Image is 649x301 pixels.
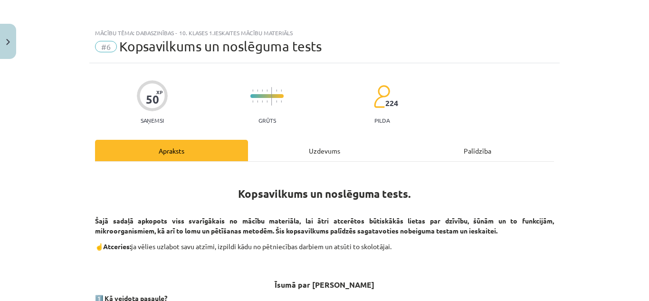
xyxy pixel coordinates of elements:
img: icon-short-line-57e1e144782c952c97e751825c79c345078a6d821885a25fce030b3d8c18986b.svg [252,100,253,103]
img: icon-short-line-57e1e144782c952c97e751825c79c345078a6d821885a25fce030b3d8c18986b.svg [262,89,263,92]
strong: Kopsavilkums un noslēguma tests. [238,187,411,201]
div: Mācību tēma: Dabaszinības - 10. klases 1.ieskaites mācību materiāls [95,29,554,36]
div: Uzdevums [248,140,401,161]
p: Grūts [258,117,276,124]
img: icon-short-line-57e1e144782c952c97e751825c79c345078a6d821885a25fce030b3d8c18986b.svg [267,100,267,103]
img: icon-short-line-57e1e144782c952c97e751825c79c345078a6d821885a25fce030b3d8c18986b.svg [276,89,277,92]
img: icon-short-line-57e1e144782c952c97e751825c79c345078a6d821885a25fce030b3d8c18986b.svg [276,100,277,103]
span: Kopsavilkums un noslēguma tests [119,39,322,54]
p: pilda [374,117,390,124]
img: icon-short-line-57e1e144782c952c97e751825c79c345078a6d821885a25fce030b3d8c18986b.svg [281,89,282,92]
div: Palīdzība [401,140,554,161]
img: icon-short-line-57e1e144782c952c97e751825c79c345078a6d821885a25fce030b3d8c18986b.svg [257,89,258,92]
img: icon-short-line-57e1e144782c952c97e751825c79c345078a6d821885a25fce030b3d8c18986b.svg [267,89,267,92]
p: ja vēlies uzlabot savu atzīmi, izpildi kādu no pētniecības darbiem un atsūti to skolotājai. [95,242,554,252]
img: icon-short-line-57e1e144782c952c97e751825c79c345078a6d821885a25fce030b3d8c18986b.svg [262,100,263,103]
div: 50 [146,93,159,106]
div: Apraksts [95,140,248,161]
img: icon-short-line-57e1e144782c952c97e751825c79c345078a6d821885a25fce030b3d8c18986b.svg [257,100,258,103]
img: icon-close-lesson-0947bae3869378f0d4975bcd49f059093ad1ed9edebbc8119c70593378902aed.svg [6,39,10,45]
strong: ☝️Atceries: [95,242,131,251]
img: icon-short-line-57e1e144782c952c97e751825c79c345078a6d821885a25fce030b3d8c18986b.svg [252,89,253,92]
span: 224 [385,99,398,107]
img: icon-long-line-d9ea69661e0d244f92f715978eff75569469978d946b2353a9bb055b3ed8787d.svg [271,87,272,106]
span: #6 [95,41,117,52]
strong: Šajā sadaļā apkopots viss svarīgākais no mācību materiāla, lai ātri atcerētos būtiskākās lietas p... [95,216,554,235]
span: XP [156,89,162,95]
img: icon-short-line-57e1e144782c952c97e751825c79c345078a6d821885a25fce030b3d8c18986b.svg [281,100,282,103]
p: Saņemsi [137,117,168,124]
img: students-c634bb4e5e11cddfef0936a35e636f08e4e9abd3cc4e673bd6f9a4125e45ecb1.svg [373,85,390,108]
strong: Īsumā par [PERSON_NAME] [275,280,374,290]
